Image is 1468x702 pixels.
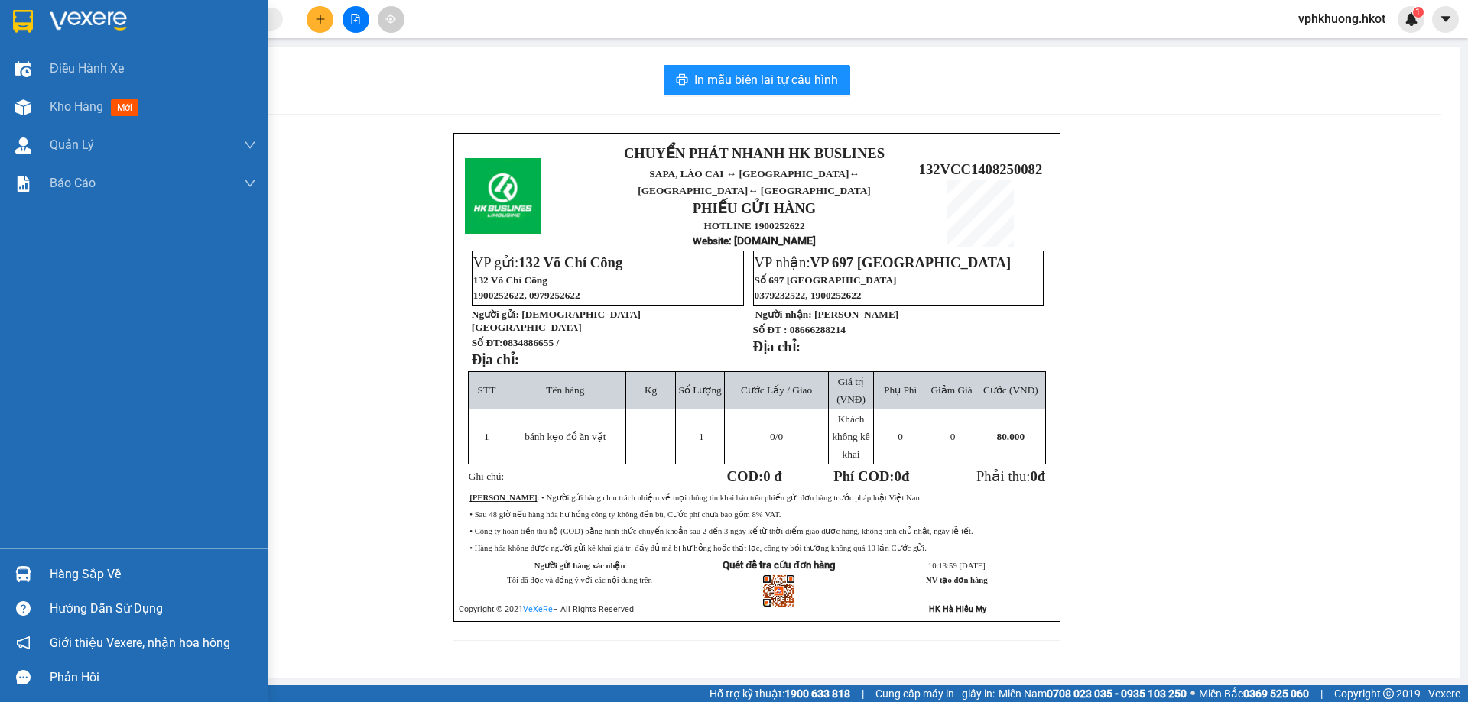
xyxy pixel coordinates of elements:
[350,14,361,24] span: file-add
[1413,7,1424,18] sup: 1
[753,338,801,354] strong: Địa chỉ:
[15,566,31,582] img: warehouse-icon
[469,527,973,535] span: • Công ty hoàn tiền thu hộ (COD) bằng hình thức chuyển khoản sau 2 đến 3 ngày kể từ thời điểm gia...
[748,185,871,196] span: ↔ [GEOGRAPHIC_DATA]
[875,685,995,702] span: Cung cấp máy in - giấy in:
[929,604,986,614] strong: HK Hà Hiểu My
[473,254,623,270] span: VP gửi:
[16,670,31,684] span: message
[484,431,489,442] span: 1
[999,685,1187,702] span: Miền Nam
[624,145,885,161] strong: CHUYỂN PHÁT NHANH HK BUSLINES
[469,544,927,552] span: • Hàng hóa không được người gửi kê khai giá trị đầy đủ mà bị hư hỏng hoặc thất lạc, công ty bồi t...
[741,384,812,396] span: Cước Lấy / Giao
[1439,12,1453,26] span: caret-down
[469,493,537,502] strong: [PERSON_NAME]
[727,468,782,484] strong: COD:
[546,384,584,396] span: Tên hàng
[1190,691,1195,697] span: ⚪️
[862,685,864,702] span: |
[710,685,850,702] span: Hỗ trợ kỹ thuật:
[919,161,1043,177] span: 132VCC1408250082
[16,601,31,616] span: question-circle
[1030,468,1037,484] span: 0
[15,61,31,77] img: warehouse-icon
[930,384,972,396] span: Giảm Giá
[1286,9,1398,28] span: vphkhuong.hkot
[478,384,496,396] span: STT
[244,139,256,151] span: down
[832,413,869,460] span: Khách không kê khai
[679,384,722,396] span: Số Lượng
[693,235,729,247] span: Website
[1432,6,1459,33] button: caret-down
[693,235,816,247] strong: : [DOMAIN_NAME]
[465,158,541,234] img: logo
[50,99,103,114] span: Kho hàng
[469,510,781,519] span: • Sau 48 giờ nếu hàng hóa hư hỏng công ty không đền bù, Cước phí chưa bao gồm 8% VAT.
[1047,687,1187,700] strong: 0708 023 035 - 0935 103 250
[459,604,634,614] span: Copyright © 2021 – All Rights Reserved
[50,666,256,689] div: Phản hồi
[50,633,230,652] span: Giới thiệu Vexere, nhận hoa hồng
[473,290,580,301] span: 1900252622, 0979252622
[770,431,783,442] span: /0
[755,309,812,320] strong: Người nhận:
[15,99,31,115] img: warehouse-icon
[926,576,987,584] strong: NV tạo đơn hàng
[1415,7,1421,18] span: 1
[472,309,641,333] span: [DEMOGRAPHIC_DATA] [GEOGRAPHIC_DATA]
[315,14,326,24] span: plus
[50,173,96,192] span: Báo cáo
[699,431,704,442] span: 1
[1038,468,1045,484] span: đ
[472,337,559,348] strong: Số ĐT:
[525,431,606,442] span: bánh kẹo đồ ăn vặt
[895,468,901,484] span: 0
[638,168,870,196] span: ↔ [GEOGRAPHIC_DATA]
[50,597,256,620] div: Hướng dẫn sử dụng
[755,290,862,301] span: 0379232522, 1900252622
[784,687,850,700] strong: 1900 633 818
[307,6,333,33] button: plus
[723,559,835,571] strong: Quét để tra cứu đơn hàng
[638,168,870,196] span: SAPA, LÀO CAI ↔ [GEOGRAPHIC_DATA]
[13,10,33,33] img: logo-vxr
[385,14,396,24] span: aim
[790,324,846,335] span: 08666288214
[836,376,866,405] span: Giá trị (VNĐ)
[378,6,404,33] button: aim
[898,431,903,442] span: 0
[1320,685,1323,702] span: |
[50,135,94,154] span: Quản Lý
[16,636,31,650] span: notification
[343,6,369,33] button: file-add
[244,177,256,189] span: down
[523,604,553,614] a: VeXeRe
[753,324,788,335] strong: Số ĐT :
[983,384,1038,396] span: Cước (VNĐ)
[518,254,622,270] span: 132 Võ Chí Công
[534,561,625,570] strong: Người gửi hàng xác nhận
[1383,688,1394,699] span: copyright
[997,431,1025,442] span: 80.000
[928,561,986,570] span: 10:13:59 [DATE]
[833,468,909,484] strong: Phí COD: đ
[810,254,1012,270] span: VP 697 [GEOGRAPHIC_DATA]
[676,73,688,88] span: printer
[473,274,547,286] span: 132 Võ Chí Công
[693,200,817,216] strong: PHIẾU GỬI HÀNG
[469,471,504,482] span: Ghi chú:
[1199,685,1309,702] span: Miền Bắc
[763,468,781,484] span: 0 đ
[1405,12,1418,26] img: icon-new-feature
[645,384,657,396] span: Kg
[15,176,31,192] img: solution-icon
[472,309,519,320] strong: Người gửi:
[694,70,838,89] span: In mẫu biên lai tự cấu hình
[703,220,804,231] strong: HOTLINE 1900252622
[755,274,897,286] span: Số 697 [GEOGRAPHIC_DATA]
[950,431,956,442] span: 0
[884,384,917,396] span: Phụ Phí
[111,99,138,116] span: mới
